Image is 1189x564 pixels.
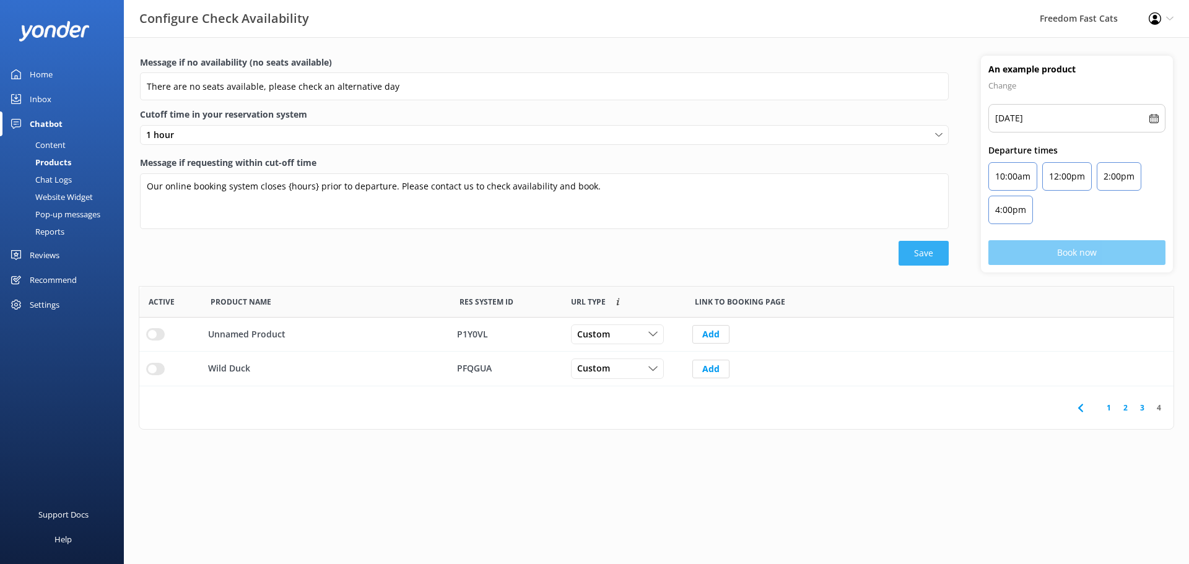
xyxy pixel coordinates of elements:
[140,56,949,69] label: Message if no availability (no seats available)
[7,206,100,223] div: Pop-up messages
[1134,402,1151,414] a: 3
[457,328,555,341] div: P1Y0VL
[7,136,66,154] div: Content
[988,144,1165,157] p: Departure times
[7,188,93,206] div: Website Widget
[1049,169,1085,184] p: 12:00pm
[1151,402,1167,414] a: 4
[30,111,63,136] div: Chatbot
[139,318,1174,386] div: grid
[211,296,271,308] span: Product Name
[140,156,949,170] label: Message if requesting within cut-off time
[139,318,1174,352] div: row
[140,72,949,100] input: Enter a message
[7,223,124,240] a: Reports
[7,206,124,223] a: Pop-up messages
[19,21,90,41] img: yonder-white-logo.png
[54,527,72,552] div: Help
[149,296,175,308] span: Active
[899,241,949,266] button: Save
[30,267,77,292] div: Recommend
[995,111,1023,126] p: [DATE]
[30,292,59,317] div: Settings
[30,62,53,87] div: Home
[459,296,513,308] span: Res System ID
[1100,402,1117,414] a: 1
[146,128,181,142] span: 1 hour
[30,87,51,111] div: Inbox
[7,171,124,188] a: Chat Logs
[692,325,730,344] button: Add
[139,9,309,28] h3: Configure Check Availability
[695,296,785,308] span: Link to booking page
[30,243,59,267] div: Reviews
[577,362,617,376] span: Custom
[208,362,250,376] p: Wild Duck
[577,328,617,341] span: Custom
[140,108,949,121] label: Cutoff time in your reservation system
[140,173,949,229] textarea: Our online booking system closes {hours} prior to departure. Please contact us to check availabil...
[1104,169,1135,184] p: 2:00pm
[692,360,730,378] button: Add
[988,63,1165,76] h4: An example product
[208,328,285,341] p: Unnamed Product
[988,78,1165,93] p: Change
[139,352,1174,386] div: row
[995,202,1026,217] p: 4:00pm
[7,154,124,171] a: Products
[571,296,606,308] span: Link to booking page
[7,171,72,188] div: Chat Logs
[7,188,124,206] a: Website Widget
[38,502,89,527] div: Support Docs
[7,136,124,154] a: Content
[7,223,64,240] div: Reports
[1117,402,1134,414] a: 2
[457,362,555,376] div: PFQGUA
[995,169,1030,184] p: 10:00am
[7,154,71,171] div: Products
